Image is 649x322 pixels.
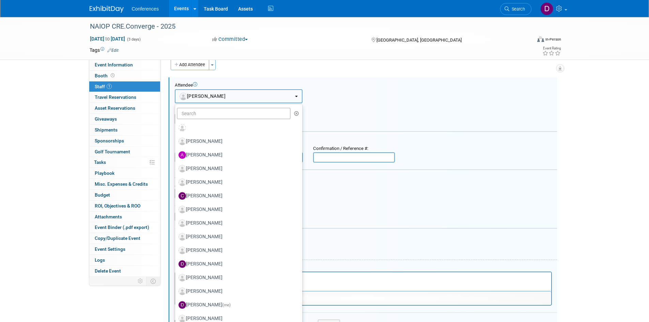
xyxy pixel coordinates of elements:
span: Asset Reservations [95,105,135,111]
span: [PERSON_NAME] [180,93,226,99]
span: Budget [95,192,110,198]
div: Attendance Format [259,107,346,112]
a: Asset Reservations [89,103,160,113]
a: Golf Tournament [89,147,160,157]
span: to [104,36,111,42]
a: Event Settings [89,244,160,255]
label: [PERSON_NAME] [179,163,295,174]
label: [PERSON_NAME] [179,177,295,188]
span: [DATE] [DATE] [90,36,125,42]
a: Tasks [89,157,160,168]
label: [PERSON_NAME] [179,231,295,242]
div: Attendee [175,82,557,88]
a: Event Binder (.pdf export) [89,222,160,233]
img: Associate-Profile-5.png [179,247,186,254]
img: A.jpg [179,151,186,159]
a: Playbook [89,168,160,179]
div: NAIOP CRE.Converge - 2025 [88,20,521,33]
td: Personalize Event Tab Strip [135,277,146,286]
a: Attachments [89,212,160,222]
span: Event Information [95,62,133,67]
label: [PERSON_NAME] [179,204,295,215]
a: Edit [107,48,119,53]
span: (3 days) [126,37,141,42]
span: [GEOGRAPHIC_DATA], [GEOGRAPHIC_DATA] [376,37,462,43]
span: Tasks [94,159,106,165]
span: Golf Tournament [95,149,130,154]
div: Registration / Ticket Info (optional) [175,136,557,142]
span: Logs [95,257,105,263]
img: D.jpg [179,301,186,309]
div: In-Person [545,37,561,42]
a: Sponsorships [89,136,160,146]
span: Booth not reserved yet [109,73,116,78]
label: [PERSON_NAME] [179,259,295,270]
a: Budget [89,190,160,200]
img: Associate-Profile-5.png [179,206,186,213]
img: Associate-Profile-5.png [179,165,186,172]
label: [PERSON_NAME] [179,272,295,283]
img: Associate-Profile-5.png [179,138,186,145]
img: Associate-Profile-5.png [179,179,186,186]
a: Booth [89,71,160,81]
img: C.jpg [179,192,186,200]
img: Format-Inperson.png [537,36,544,42]
span: Copy/Duplicate Event [95,235,140,241]
img: D.jpg [179,260,186,268]
label: [PERSON_NAME] [179,286,295,297]
span: Misc. Expenses & Credits [95,181,148,187]
iframe: Rich Text Area [175,272,551,291]
button: [PERSON_NAME] [175,89,303,103]
a: ROI, Objectives & ROO [89,201,160,211]
div: Notes [175,265,552,271]
label: [PERSON_NAME] [179,245,295,256]
button: Committed [210,36,250,43]
span: Sponsorships [95,138,124,143]
input: Search [177,108,291,119]
span: Search [509,6,525,12]
label: [PERSON_NAME] [179,136,295,147]
label: [PERSON_NAME] [179,218,295,229]
div: Misc. Attachments & Notes [175,233,557,239]
span: Event Settings [95,246,125,252]
a: Copy/Duplicate Event [89,233,160,244]
a: Logs [89,255,160,265]
a: Giveaways [89,114,160,124]
span: ROI, Objectives & ROO [95,203,140,209]
span: Playbook [95,170,114,176]
button: Add Attendee [171,59,209,70]
img: Associate-Profile-5.png [179,233,186,241]
span: Event Binder (.pdf export) [95,225,149,230]
div: Event Format [491,35,561,46]
img: Unassigned-User-Icon.png [179,124,186,132]
div: Cost: [175,175,557,181]
img: ExhibitDay [90,6,124,13]
a: Staff1 [89,81,160,92]
label: [PERSON_NAME] [179,150,295,160]
span: Conferences [132,6,159,12]
span: Giveaways [95,116,117,122]
span: Staff [95,84,112,89]
img: Diane Arabia [540,2,553,15]
td: Toggle Event Tabs [146,277,160,286]
a: Event Information [89,60,160,70]
span: (me) [222,303,231,307]
div: Confirmation / Reference #: [313,146,395,152]
a: Search [500,3,531,15]
a: Travel Reservations [89,92,160,103]
td: Tags [90,47,119,53]
img: Associate-Profile-5.png [179,288,186,295]
a: Shipments [89,125,160,135]
label: [PERSON_NAME] [179,190,295,201]
span: 1 [107,84,112,89]
img: Associate-Profile-5.png [179,219,186,227]
a: Misc. Expenses & Credits [89,179,160,189]
span: Delete Event [95,268,121,274]
div: Event Rating [542,47,561,50]
span: Travel Reservations [95,94,136,100]
span: Booth [95,73,116,78]
img: Associate-Profile-5.png [179,274,186,281]
label: [PERSON_NAME] [179,300,295,310]
a: Delete Event [89,266,160,276]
